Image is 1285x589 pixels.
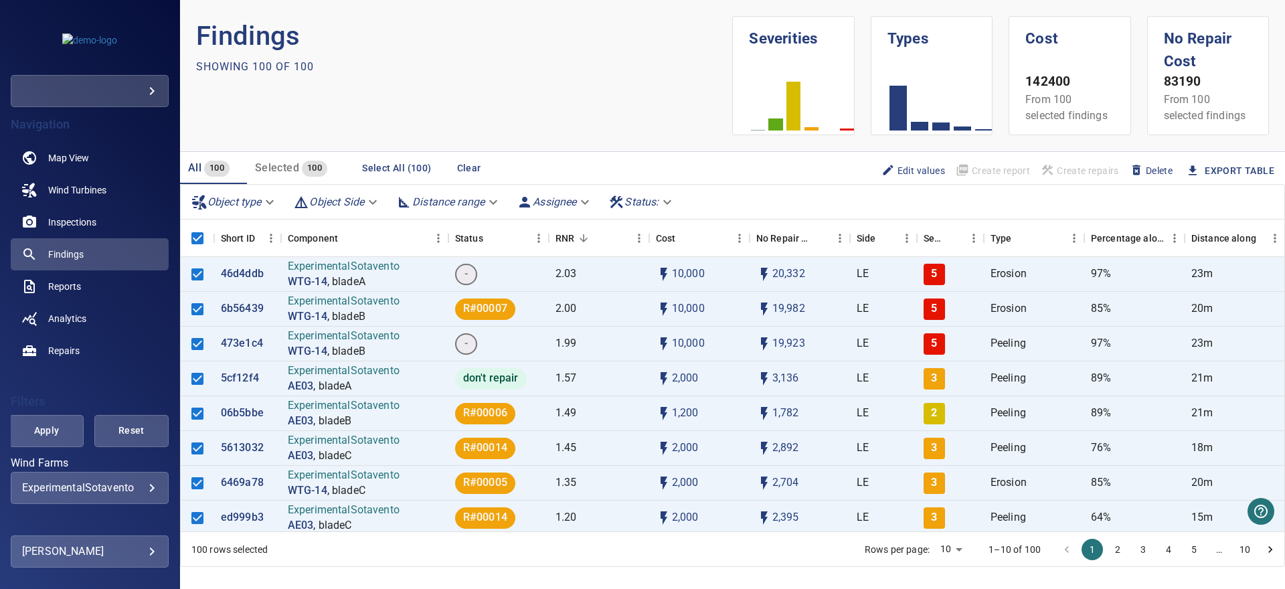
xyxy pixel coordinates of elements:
[313,414,351,429] p: , bladeB
[455,299,515,320] div: R#00007
[1091,510,1111,525] p: 64%
[1082,539,1103,560] button: page 1
[1164,93,1246,122] span: From 100 selected findings
[1091,336,1111,351] p: 97%
[1260,539,1281,560] button: Go to next page
[931,371,937,386] p: 3
[455,473,515,494] div: R#00005
[1091,406,1111,421] p: 89%
[672,406,699,421] p: 1,200
[881,163,945,178] span: Edit values
[1191,220,1256,257] div: Distance along
[191,543,268,556] div: 100 rows selected
[1164,17,1252,72] h1: No Repair Cost
[1191,440,1213,456] p: 18m
[857,301,869,317] p: LE
[302,161,327,176] span: 100
[11,174,169,206] a: windturbines noActive
[991,440,1026,456] p: Peeling
[22,481,157,494] div: ExperimentalSotavento
[221,336,263,351] a: 473e1c4
[756,510,772,526] svg: Auto impact
[1025,72,1114,92] p: 142400
[288,379,314,394] a: AE03
[455,440,515,456] span: R#00014
[672,336,705,351] p: 10,000
[991,220,1012,257] div: Type
[327,344,365,359] p: , bladeB
[991,301,1027,317] p: Erosion
[931,475,937,491] p: 3
[288,274,327,290] p: WTG-14
[288,414,314,429] p: AE03
[288,483,327,499] a: WTG-14
[48,312,86,325] span: Analytics
[756,406,772,422] svg: Auto impact
[412,195,485,208] em: Distance range
[656,475,672,491] svg: Auto cost
[455,406,515,421] span: R#00006
[830,228,850,248] button: Menu
[991,475,1027,491] p: Erosion
[483,229,502,248] button: Sort
[772,406,799,421] p: 1,782
[772,301,805,317] p: 19,982
[221,371,259,386] a: 5cf12f4
[772,266,805,282] p: 20,332
[555,220,574,257] div: Repair Now Ratio: The ratio of the additional incurred cost of repair in 1 year and the cost of r...
[857,336,869,351] p: LE
[989,543,1041,556] p: 1–10 of 100
[11,118,169,131] h4: Navigation
[288,398,400,414] p: ExperimentalSotavento
[1191,336,1213,351] p: 23m
[555,266,577,282] p: 2.03
[1107,539,1128,560] button: Go to page 2
[288,518,314,533] p: AE03
[857,440,869,456] p: LE
[555,510,577,525] p: 1.20
[857,406,869,421] p: LE
[221,475,264,491] a: 6469a78
[624,195,659,208] em: Status :
[1265,228,1285,248] button: Menu
[672,440,699,456] p: 2,000
[672,475,699,491] p: 2,000
[897,228,917,248] button: Menu
[756,371,772,387] svg: Auto impact
[574,229,593,248] button: Sort
[876,159,950,182] button: Edit values
[1091,440,1111,456] p: 76%
[1191,406,1213,421] p: 21m
[221,406,264,421] a: 06b5bbe
[555,475,577,491] p: 1.35
[186,190,283,214] div: Object type
[1185,220,1285,257] div: Distance along
[672,371,699,386] p: 2,000
[1164,72,1252,92] p: 83190
[945,229,964,248] button: Sort
[9,415,84,447] button: Apply
[221,440,264,456] p: 5613032
[455,371,527,386] span: don't repair
[26,422,67,439] span: Apply
[221,510,264,525] a: ed999b3
[221,301,264,317] a: 6b56439
[11,75,169,107] div: demo
[656,440,672,456] svg: Auto cost
[288,329,400,344] p: ExperimentalSotavento
[1191,371,1213,386] p: 21m
[857,510,869,525] p: LE
[327,309,365,325] p: , bladeB
[48,248,84,261] span: Findings
[756,475,772,491] svg: Auto impact
[649,220,750,257] div: Cost
[221,220,255,257] div: Short ID
[1191,510,1213,525] p: 15m
[48,216,96,229] span: Inspections
[917,220,984,257] div: Severity
[255,161,299,174] span: Selected
[672,266,705,282] p: 10,000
